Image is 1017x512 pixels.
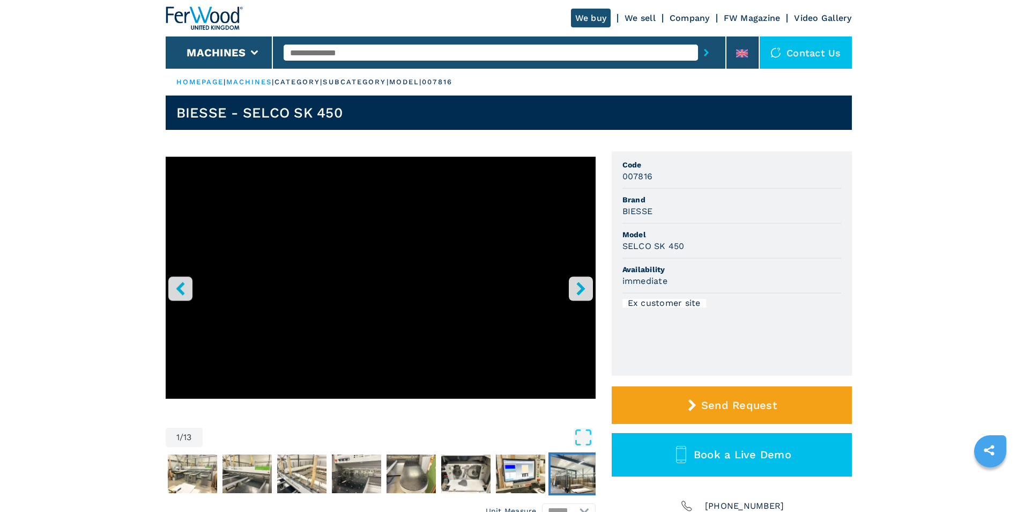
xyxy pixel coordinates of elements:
img: 5abb858ac52dd5bbfe11af80148ab091 [496,455,545,493]
p: 007816 [422,77,452,87]
div: Ex customer site [622,299,706,308]
iframe: Chat [971,464,1009,504]
img: 281763253e869f7df92183bfed9521d5 [332,455,381,493]
h3: 007816 [622,170,653,182]
button: Go to Slide 3 [220,452,274,495]
span: Brand [622,194,841,205]
button: left-button [168,276,192,301]
button: Go to Slide 4 [275,452,329,495]
iframe: Beam Panel Saw With Automatic Warehouse in action - BIESSE - SELCO SK 450 - Ferwoodgroup - 007816 [166,157,596,399]
img: 6beac7ca6137a1b16ae7dfbbfd0eedd5 [222,455,272,493]
button: Go to Slide 2 [166,452,219,495]
a: sharethis [976,437,1003,464]
a: FW Magazine [724,13,781,23]
button: submit-button [698,40,715,65]
a: Video Gallery [794,13,851,23]
img: 41da91894d9ee63ea6759fc7b783e5b2 [551,455,600,493]
a: Company [670,13,710,23]
img: Ferwood [166,6,243,30]
a: HOMEPAGE [176,78,224,86]
img: 17b14fc540ef6aa9b04360089a3d0d91 [168,455,217,493]
h3: SELCO SK 450 [622,240,685,252]
button: Go to Slide 7 [439,452,493,495]
nav: Thumbnail Navigation [166,452,596,495]
span: | [224,78,226,86]
span: Model [622,229,841,240]
span: 1 [176,433,180,442]
div: Contact us [760,36,852,69]
a: We sell [625,13,656,23]
button: Send Request [612,386,852,424]
span: Send Request [701,399,777,412]
p: model | [389,77,422,87]
img: eec77226564af7f19145311e438a1652 [441,455,491,493]
button: Go to Slide 8 [494,452,547,495]
button: Open Fullscreen [205,428,593,447]
h3: BIESSE [622,205,653,217]
p: category | [274,77,323,87]
button: Go to Slide 6 [384,452,438,495]
div: Go to Slide 1 [166,157,596,417]
img: Contact us [770,47,781,58]
span: 13 [183,433,192,442]
button: right-button [569,276,593,301]
button: Go to Slide 9 [548,452,602,495]
button: Book a Live Demo [612,433,852,477]
span: Code [622,159,841,170]
img: bfff203ee88949fd54ce829f9e10613e [277,455,326,493]
button: Go to Slide 5 [330,452,383,495]
img: a6684f6385acc014da90ee697bef1ce8 [387,455,436,493]
span: | [272,78,274,86]
button: Machines [187,46,246,59]
span: Book a Live Demo [694,448,791,461]
span: / [180,433,183,442]
a: We buy [571,9,611,27]
h3: immediate [622,275,667,287]
h1: BIESSE - SELCO SK 450 [176,104,343,121]
a: machines [226,78,272,86]
p: subcategory | [323,77,389,87]
span: Availability [622,264,841,275]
